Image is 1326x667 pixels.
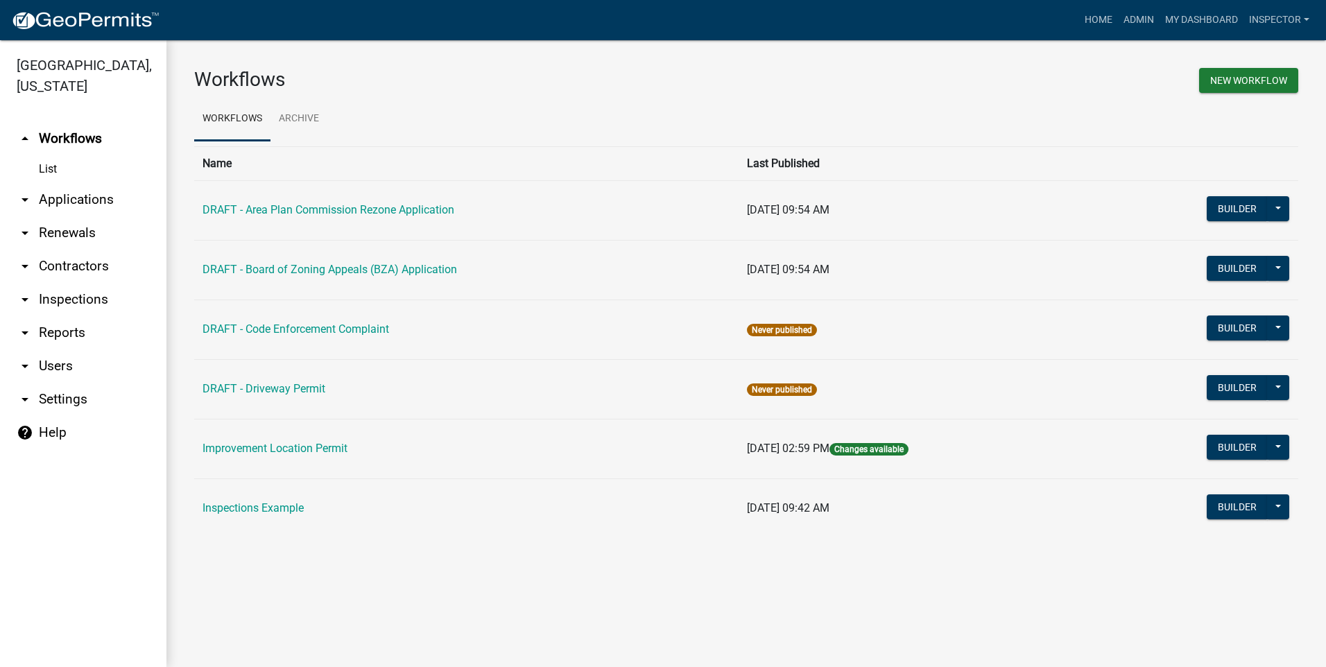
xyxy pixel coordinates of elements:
[17,358,33,374] i: arrow_drop_down
[1160,7,1243,33] a: My Dashboard
[17,391,33,408] i: arrow_drop_down
[1207,375,1268,400] button: Builder
[747,501,829,514] span: [DATE] 09:42 AM
[1243,7,1315,33] a: Inspector
[194,146,739,180] th: Name
[17,324,33,341] i: arrow_drop_down
[17,130,33,147] i: arrow_drop_up
[1199,68,1298,93] button: New Workflow
[203,442,347,455] a: Improvement Location Permit
[747,442,829,455] span: [DATE] 02:59 PM
[17,424,33,441] i: help
[1207,256,1268,281] button: Builder
[194,97,270,141] a: Workflows
[17,225,33,241] i: arrow_drop_down
[203,263,457,276] a: DRAFT - Board of Zoning Appeals (BZA) Application
[1079,7,1118,33] a: Home
[739,146,1096,180] th: Last Published
[203,501,304,514] a: Inspections Example
[203,203,454,216] a: DRAFT - Area Plan Commission Rezone Application
[17,258,33,275] i: arrow_drop_down
[1207,196,1268,221] button: Builder
[747,203,829,216] span: [DATE] 09:54 AM
[747,263,829,276] span: [DATE] 09:54 AM
[194,68,736,92] h3: Workflows
[747,383,817,396] span: Never published
[17,191,33,208] i: arrow_drop_down
[270,97,327,141] a: Archive
[1207,494,1268,519] button: Builder
[829,443,909,456] span: Changes available
[203,322,389,336] a: DRAFT - Code Enforcement Complaint
[1118,7,1160,33] a: Admin
[1207,435,1268,460] button: Builder
[17,291,33,308] i: arrow_drop_down
[203,382,325,395] a: DRAFT - Driveway Permit
[747,324,817,336] span: Never published
[1207,315,1268,340] button: Builder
